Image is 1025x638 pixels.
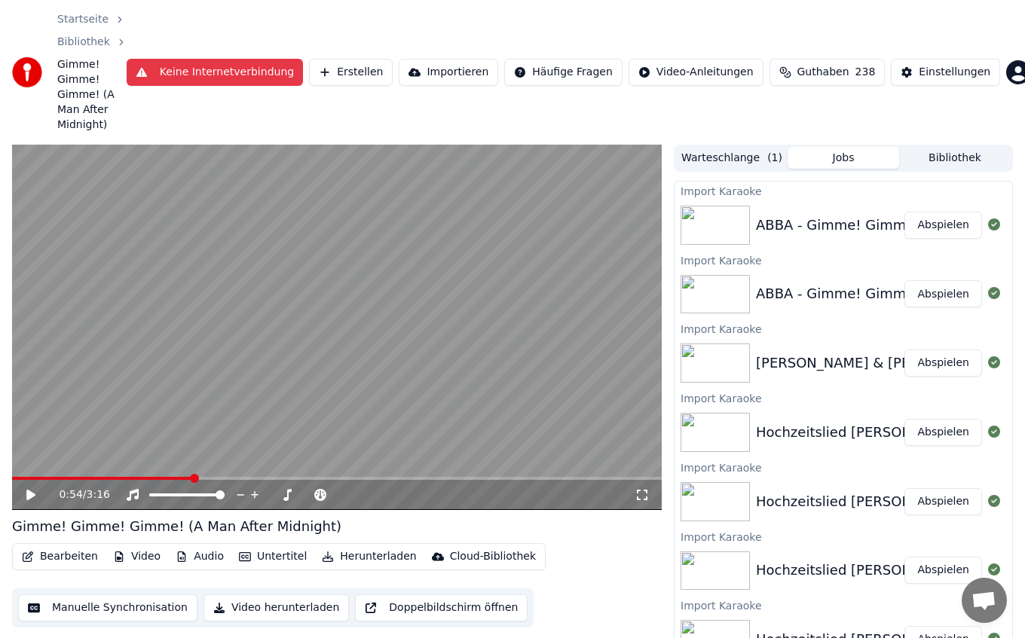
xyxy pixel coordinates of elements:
div: Import Karaoke [675,596,1012,614]
button: Bibliothek [899,147,1011,169]
button: Video-Anleitungen [629,59,763,86]
button: Abspielen [904,350,982,377]
button: Doppelbildschirm öffnen [355,594,528,621]
button: Abspielen [904,419,982,446]
button: Abspielen [904,557,982,584]
button: Warteschlange [676,147,788,169]
div: Import Karaoke [675,389,1012,407]
button: Einstellungen [891,59,1000,86]
button: Video [107,546,167,567]
div: Import Karaoke [675,527,1012,545]
div: Import Karaoke [675,319,1012,337]
button: Bearbeiten [16,546,104,567]
div: Import Karaoke [675,458,1012,476]
button: Abspielen [904,280,982,307]
span: ( 1 ) [767,151,782,166]
span: Guthaben [797,65,849,80]
span: 238 [855,65,876,80]
div: / [59,487,95,502]
button: Herunterladen [316,546,422,567]
button: Video herunterladen [203,594,349,621]
button: Jobs [788,147,899,169]
span: Gimme! Gimme! Gimme! (A Man After Midnight) [57,57,127,133]
button: Manuelle Synchronisation [18,594,197,621]
button: Erstellen [309,59,393,86]
button: Abspielen [904,488,982,515]
button: Audio [170,546,230,567]
div: Cloud-Bibliothek [450,549,536,564]
a: Bibliothek [57,35,110,50]
a: Startseite [57,12,109,27]
button: Guthaben238 [770,59,886,86]
nav: breadcrumb [57,12,127,133]
span: 0:54 [59,487,82,502]
button: Importieren [399,59,498,86]
div: Chat öffnen [962,578,1007,623]
img: youka [12,57,42,87]
div: Import Karaoke [675,251,1012,269]
div: Import Karaoke [675,182,1012,200]
span: 3:16 [87,487,110,502]
div: [PERSON_NAME] & [PERSON_NAME] [756,353,1001,374]
div: Einstellungen [919,65,990,80]
button: Abspielen [904,212,982,239]
button: Keine Internetverbindung [127,59,303,86]
button: Untertitel [233,546,313,567]
div: Gimme! Gimme! Gimme! (A Man After Midnight) [12,516,341,537]
button: Häufige Fragen [504,59,623,86]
